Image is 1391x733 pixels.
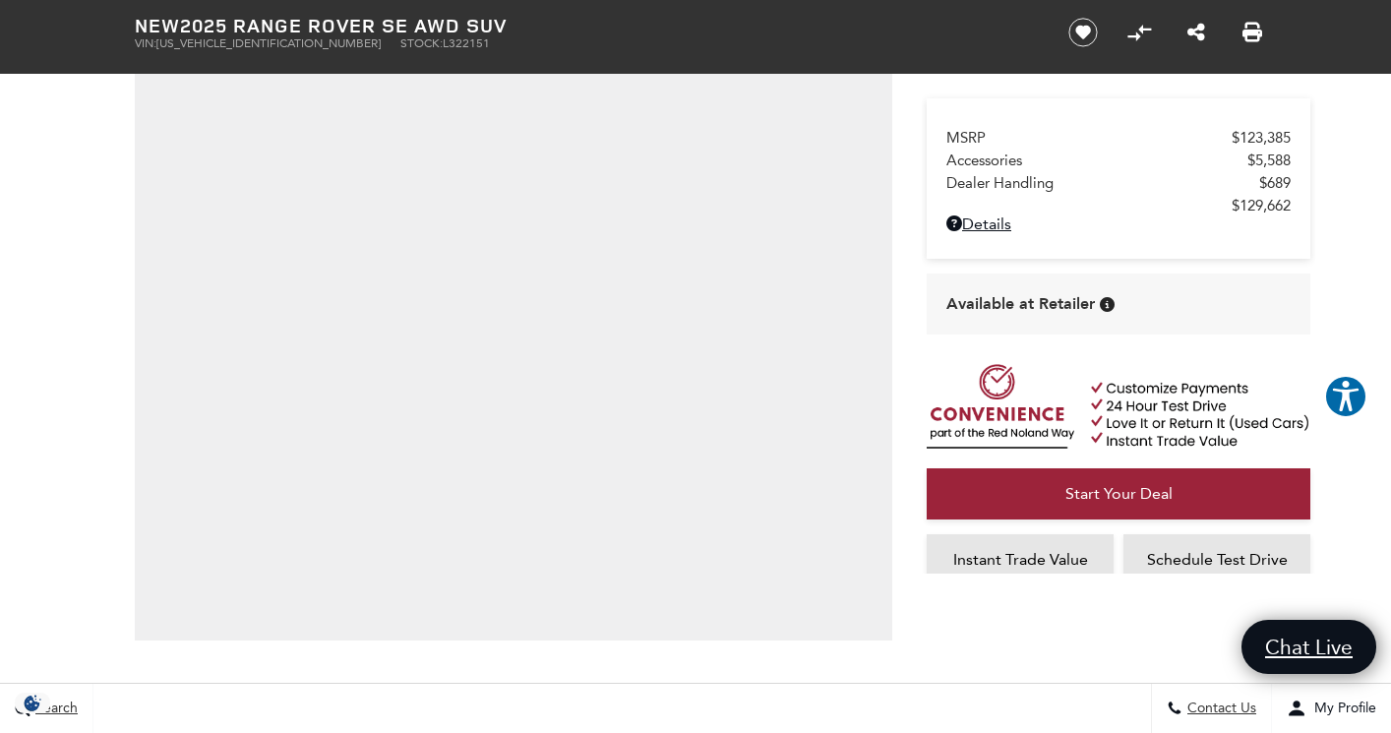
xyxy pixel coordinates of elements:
span: MSRP [946,129,1232,147]
button: Save vehicle [1061,17,1105,48]
a: Instant Trade Value [927,534,1114,585]
span: Schedule Test Drive [1147,550,1288,569]
a: Details [946,214,1291,233]
span: Contact Us [1182,701,1256,717]
a: Share this New 2025 Range Rover SE AWD SUV [1187,21,1205,44]
span: $123,385 [1232,129,1291,147]
a: Print this New 2025 Range Rover SE AWD SUV [1242,21,1262,44]
a: Accessories $5,588 [946,152,1291,169]
a: $129,662 [946,197,1291,214]
a: Schedule Test Drive [1123,534,1310,585]
span: Start Your Deal [1065,484,1173,503]
section: Click to Open Cookie Consent Modal [10,693,55,713]
span: Accessories [946,152,1247,169]
span: [US_VEHICLE_IDENTIFICATION_NUMBER] [156,36,381,50]
a: Start Your Deal [927,468,1310,519]
span: VIN: [135,36,156,50]
strong: New [135,12,180,38]
span: $689 [1259,174,1291,192]
span: Instant Trade Value [953,550,1088,569]
a: Dealer Handling $689 [946,174,1291,192]
button: Explore your accessibility options [1324,375,1367,418]
a: MSRP $123,385 [946,129,1291,147]
span: $129,662 [1232,197,1291,214]
span: $5,588 [1247,152,1291,169]
span: Dealer Handling [946,174,1259,192]
a: Chat Live [1241,620,1376,674]
span: Available at Retailer [946,293,1095,315]
button: Compare Vehicle [1124,18,1154,47]
span: L322151 [443,36,490,50]
span: Stock: [400,36,443,50]
div: Vehicle is in stock and ready for immediate delivery. Due to demand, availability is subject to c... [1100,297,1115,312]
button: Open user profile menu [1272,684,1391,733]
h1: 2025 Range Rover SE AWD SUV [135,15,1035,36]
span: Chat Live [1255,634,1362,660]
img: Opt-Out Icon [10,693,55,713]
aside: Accessibility Help Desk [1324,375,1367,422]
span: My Profile [1306,701,1376,717]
